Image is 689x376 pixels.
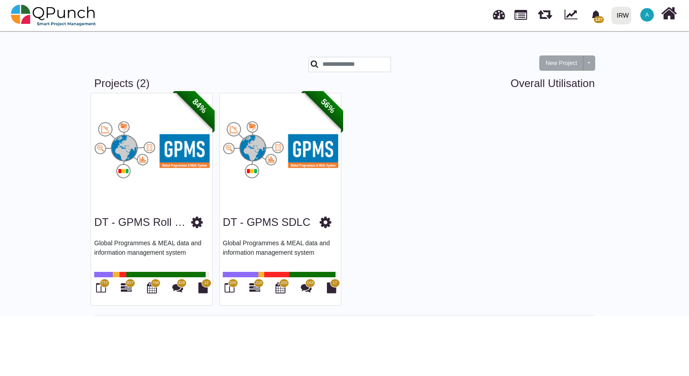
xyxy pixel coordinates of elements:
[594,16,603,23] span: 137
[147,282,157,293] i: Calendar
[256,280,262,286] span: 225
[538,5,552,19] span: Releases
[223,238,338,266] p: Global Programmes & MEAL data and information management system
[249,282,260,293] i: Gantt
[514,6,527,20] span: Projects
[101,280,108,286] span: 772
[230,280,236,286] span: 205
[276,282,285,293] i: Calendar
[607,0,635,30] a: IRW
[94,216,192,228] a: DT - GPMS Roll out
[225,282,234,293] i: Board
[645,12,649,18] span: A
[127,280,134,286] span: 827
[661,5,677,22] i: Home
[617,8,629,23] div: IRW
[198,282,208,293] i: Document Library
[307,280,313,286] span: 153
[493,5,505,19] span: Dashboard
[152,280,159,286] span: 766
[94,77,595,90] h3: Projects (2)
[303,81,353,131] span: 56%
[121,282,132,293] i: Gantt
[280,280,287,286] span: 205
[223,216,310,229] h3: DT - GPMS SDLC
[94,216,191,229] h3: DT - GPMS Roll out
[204,280,208,286] span: 12
[249,286,260,293] a: 225
[640,8,654,22] span: Assem.kassim@irworldwide.org
[539,55,583,71] button: New Project
[301,282,312,293] i: Punch Discussions
[121,286,132,293] a: 827
[332,280,337,286] span: 17
[591,10,601,20] svg: bell fill
[11,2,96,29] img: qpunch-sp.fa6292f.png
[175,81,225,131] span: 84%
[510,77,595,90] a: Overall Utilisation
[635,0,659,29] a: A
[172,282,183,293] i: Punch Discussions
[560,0,586,30] div: Dynamic Report
[94,238,209,266] p: Global Programmes & MEAL data and information management system
[178,280,185,286] span: 428
[96,282,106,293] i: Board
[327,282,336,293] i: Document Library
[588,7,604,23] div: Notification
[223,216,310,228] a: DT - GPMS SDLC
[586,0,608,29] a: bell fill137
